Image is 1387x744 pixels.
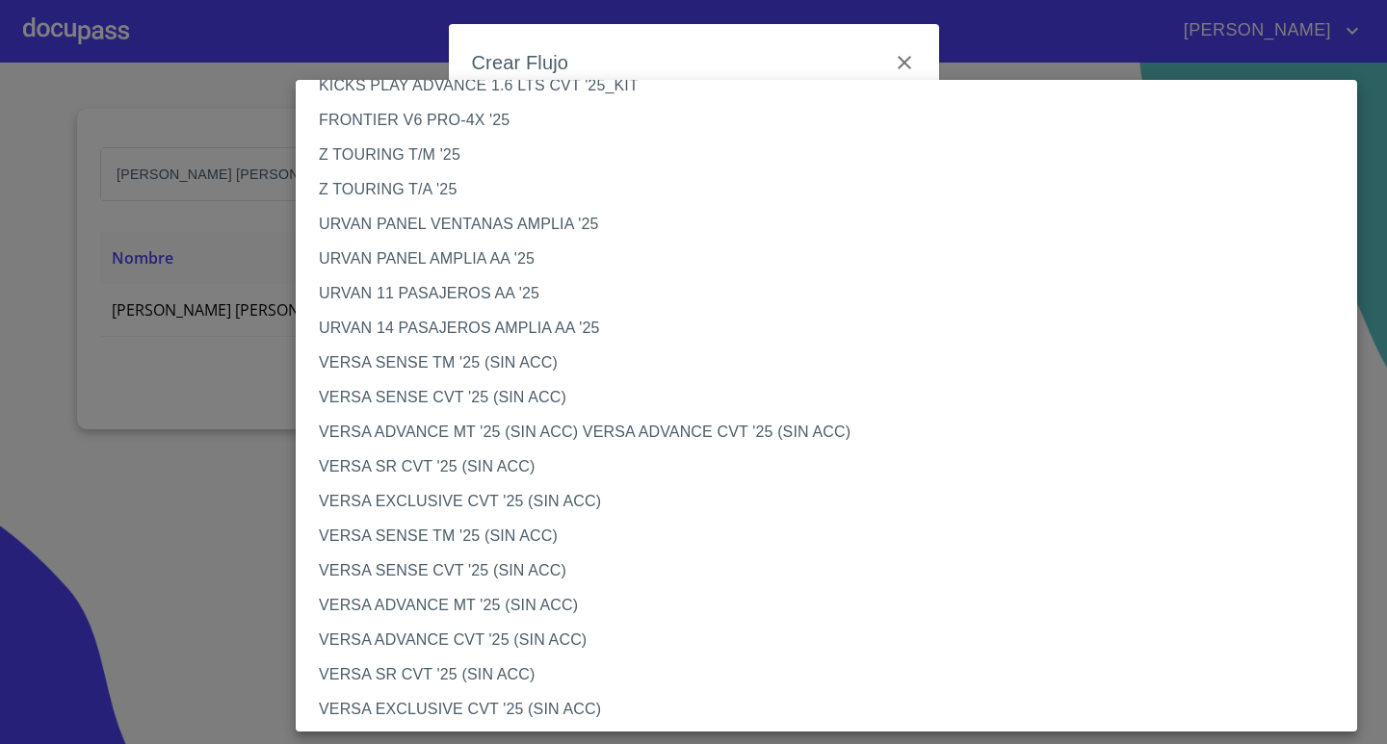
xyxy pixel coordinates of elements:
li: VERSA SENSE CVT '25 (SIN ACC) [296,380,1372,415]
li: URVAN PANEL AMPLIA AA '25 [296,242,1372,276]
li: Z TOURING T/A '25 [296,172,1372,207]
li: VERSA ADVANCE MT '25 (SIN ACC) [296,588,1372,623]
li: VERSA ADVANCE CVT '25 (SIN ACC) [296,623,1372,657]
li: VERSA SENSE CVT '25 (SIN ACC) [296,553,1372,588]
li: VERSA EXCLUSIVE CVT '25 (SIN ACC) [296,484,1372,519]
li: VERSA SR CVT '25 (SIN ACC) [296,657,1372,692]
li: Z TOURING T/M '25 [296,138,1372,172]
li: FRONTIER V6 PRO-4X '25 [296,103,1372,138]
li: VERSA SENSE TM '25 (SIN ACC) [296,519,1372,553]
li: VERSA SR CVT '25 (SIN ACC) [296,449,1372,484]
li: URVAN 11 PASAJEROS AA '25 [296,276,1372,311]
li: URVAN PANEL VENTANAS AMPLIA '25 [296,207,1372,242]
li: URVAN 14 PASAJEROS AMPLIA AA '25 [296,311,1372,346]
li: VERSA ADVANCE MT '25 (SIN ACC) VERSA ADVANCE CVT '25 (SIN ACC) [296,415,1372,449]
li: VERSA SENSE TM '25 (SIN ACC) [296,346,1372,380]
li: KICKS PLAY ADVANCE 1.6 LTS CVT '25_KIT [296,68,1372,103]
li: VERSA EXCLUSIVE CVT '25 (SIN ACC) [296,692,1372,727]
